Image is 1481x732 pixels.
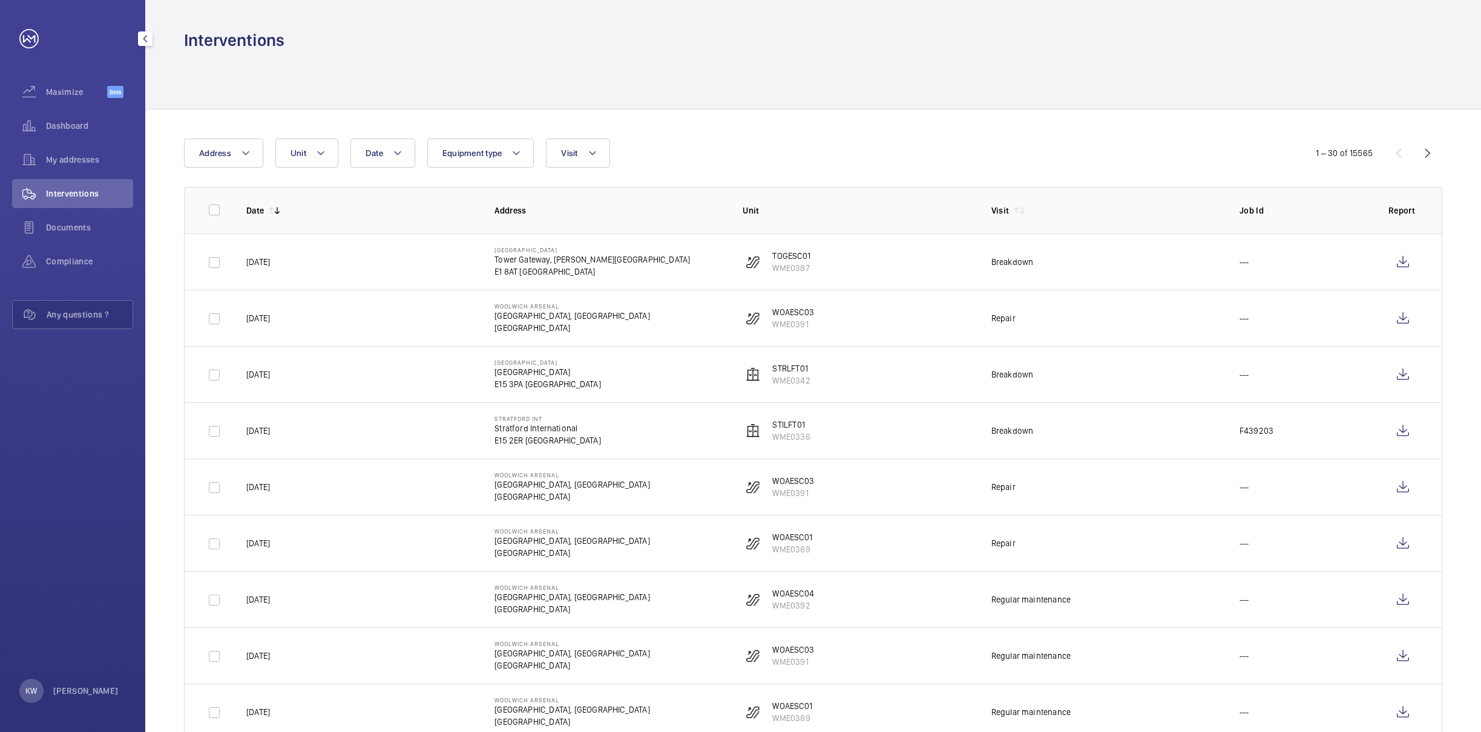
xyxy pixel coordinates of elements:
[772,656,813,668] p: WME0391
[494,603,650,615] p: [GEOGRAPHIC_DATA]
[494,366,601,378] p: [GEOGRAPHIC_DATA]
[546,139,609,168] button: Visit
[746,705,760,719] img: escalator.svg
[746,423,760,438] img: elevator.svg
[494,434,601,446] p: E15 2ER [GEOGRAPHIC_DATA]
[991,650,1071,662] div: Regular maintenance
[291,148,306,158] span: Unit
[1240,256,1249,268] p: ---
[991,481,1016,493] div: Repair
[746,367,760,382] img: elevator.svg
[772,475,813,487] p: WOAESC03
[1240,650,1249,662] p: ---
[494,547,650,559] p: [GEOGRAPHIC_DATA]
[991,204,1010,217] p: Visit
[246,256,270,268] p: [DATE]
[494,696,650,704] p: Woolwich Arsenal
[1240,481,1249,493] p: ---
[246,537,270,549] p: [DATE]
[47,309,133,321] span: Any questions ?
[184,29,284,51] h1: Interventions
[53,685,119,697] p: [PERSON_NAME]
[494,471,650,479] p: Woolwich Arsenal
[107,86,123,98] span: Beta
[494,253,690,266] p: Tower Gateway, [PERSON_NAME][GEOGRAPHIC_DATA]
[494,491,650,503] p: [GEOGRAPHIC_DATA]
[772,587,813,600] p: WOAESC04
[246,706,270,718] p: [DATE]
[772,262,810,274] p: WME0387
[772,644,813,656] p: WOAESC03
[1240,204,1369,217] p: Job Id
[494,659,650,672] p: [GEOGRAPHIC_DATA]
[494,204,723,217] p: Address
[991,537,1016,549] div: Repair
[366,148,383,158] span: Date
[1240,312,1249,324] p: ---
[494,359,601,366] p: [GEOGRAPHIC_DATA]
[246,425,270,437] p: [DATE]
[991,706,1071,718] div: Regular maintenance
[1240,368,1249,381] p: ---
[772,306,813,318] p: WOAESC03
[184,139,263,168] button: Address
[246,650,270,662] p: [DATE]
[46,188,133,200] span: Interventions
[46,255,133,267] span: Compliance
[746,592,760,607] img: escalator.svg
[772,362,810,374] p: STRLFT01
[772,487,813,499] p: WME0391
[494,302,650,310] p: Woolwich Arsenal
[25,685,37,697] p: KW
[746,311,760,325] img: escalator.svg
[1240,706,1249,718] p: ---
[246,312,270,324] p: [DATE]
[494,479,650,491] p: [GEOGRAPHIC_DATA], [GEOGRAPHIC_DATA]
[46,154,133,166] span: My addresses
[746,480,760,494] img: escalator.svg
[991,425,1034,437] div: Breakdown
[991,593,1071,606] div: Regular maintenance
[427,139,534,168] button: Equipment type
[46,221,133,234] span: Documents
[772,374,810,387] p: WME0342
[246,204,264,217] p: Date
[991,256,1034,268] div: Breakdown
[1240,593,1249,606] p: ---
[246,593,270,606] p: [DATE]
[1316,147,1373,159] div: 1 – 30 of 15565
[494,704,650,716] p: [GEOGRAPHIC_DATA], [GEOGRAPHIC_DATA]
[772,419,810,431] p: STILFT01
[1240,425,1273,437] p: F439203
[494,378,601,390] p: E15 3PA [GEOGRAPHIC_DATA]
[991,368,1034,381] div: Breakdown
[1240,537,1249,549] p: ---
[772,531,812,543] p: WOAESC01
[772,431,810,443] p: WME0336
[494,535,650,547] p: [GEOGRAPHIC_DATA], [GEOGRAPHIC_DATA]
[772,318,813,330] p: WME0391
[350,139,415,168] button: Date
[494,422,601,434] p: Stratford International
[275,139,338,168] button: Unit
[442,148,502,158] span: Equipment type
[772,250,810,262] p: TOGESC01
[494,640,650,647] p: Woolwich Arsenal
[561,148,577,158] span: Visit
[746,255,760,269] img: escalator.svg
[746,649,760,663] img: escalator.svg
[46,86,107,98] span: Maximize
[772,700,812,712] p: WOAESC01
[494,246,690,253] p: [GEOGRAPHIC_DATA]
[494,266,690,278] p: E1 8AT [GEOGRAPHIC_DATA]
[746,536,760,551] img: escalator.svg
[494,584,650,591] p: Woolwich Arsenal
[494,322,650,334] p: [GEOGRAPHIC_DATA]
[494,647,650,659] p: [GEOGRAPHIC_DATA], [GEOGRAPHIC_DATA]
[772,600,813,612] p: WME0392
[46,120,133,132] span: Dashboard
[772,543,812,555] p: WME0389
[199,148,231,158] span: Address
[246,481,270,493] p: [DATE]
[494,716,650,728] p: [GEOGRAPHIC_DATA]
